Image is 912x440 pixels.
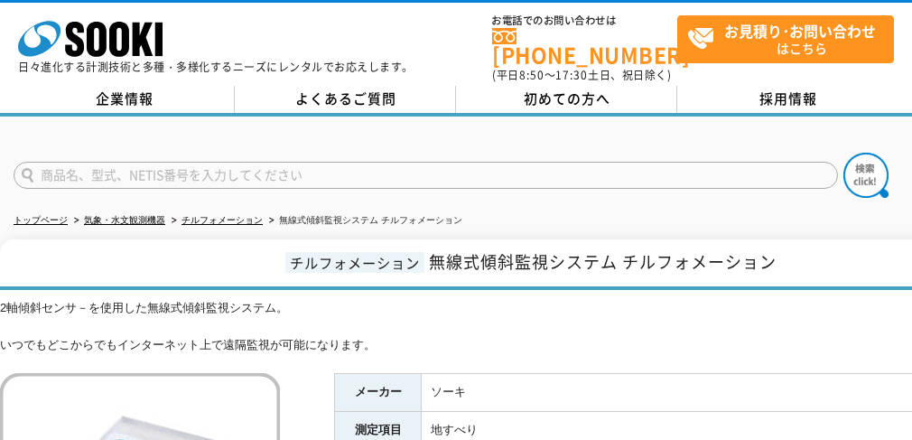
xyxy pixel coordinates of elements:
[235,86,456,113] a: よくあるご質問
[14,86,235,113] a: 企業情報
[677,86,898,113] a: 採用情報
[456,86,677,113] a: 初めての方へ
[524,89,610,108] span: 初めての方へ
[335,374,422,412] th: メーカー
[492,67,671,83] span: (平日 ～ 土日、祝日除く)
[84,215,165,225] a: 気象・水文観測機器
[492,28,677,65] a: [PHONE_NUMBER]
[677,15,894,63] a: お見積り･お問い合わせはこちら
[14,215,68,225] a: トップページ
[18,61,414,72] p: 日々進化する計測技術と多種・多様化するニーズにレンタルでお応えします。
[265,211,462,230] li: 無線式傾斜監視システム チルフォメーション
[555,67,588,83] span: 17:30
[181,215,263,225] a: チルフォメーション
[429,249,777,274] span: 無線式傾斜監視システム チルフォメーション
[14,162,838,189] input: 商品名、型式、NETIS番号を入力してください
[285,252,424,273] span: チルフォメーション
[724,20,876,42] strong: お見積り･お問い合わせ
[492,15,677,26] span: お電話でのお問い合わせは
[687,16,893,61] span: はこちら
[843,153,889,198] img: btn_search.png
[519,67,544,83] span: 8:50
